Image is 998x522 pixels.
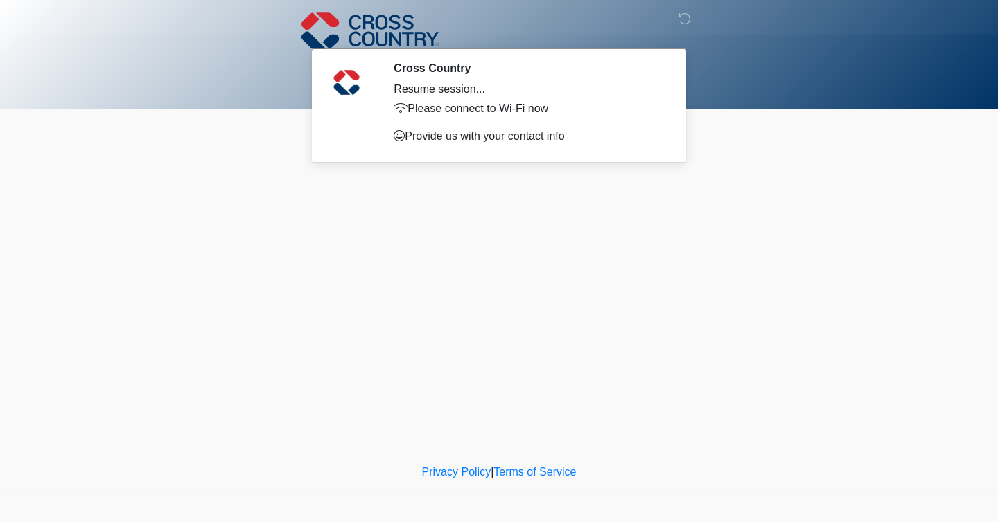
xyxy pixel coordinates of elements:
p: Please connect to Wi-Fi now [394,100,662,117]
h2: Cross Country [394,62,662,75]
a: Privacy Policy [422,466,491,478]
img: Agent Avatar [326,62,367,103]
img: Cross Country Logo [301,10,439,51]
p: Provide us with your contact info [394,128,662,145]
a: Terms of Service [493,466,576,478]
div: Resume session... [394,81,662,98]
a: | [491,466,493,478]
